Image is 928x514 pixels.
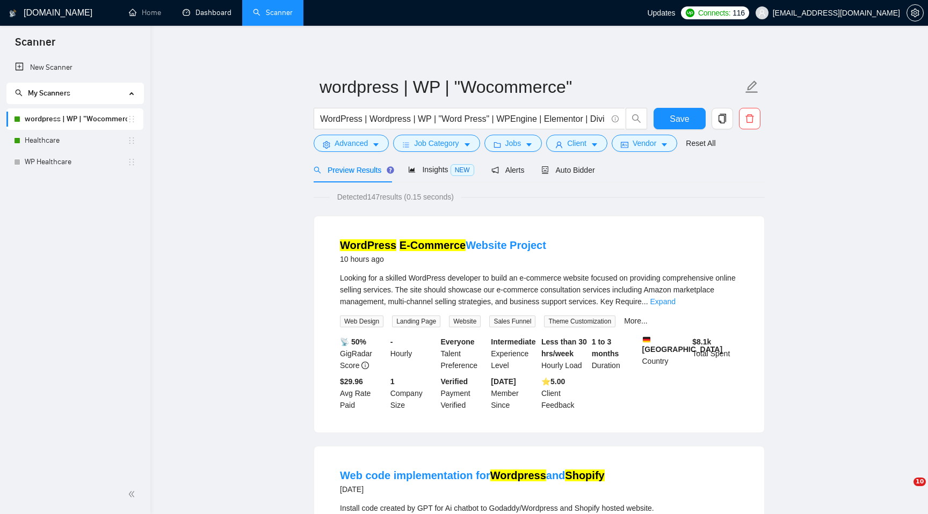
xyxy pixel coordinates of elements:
span: area-chart [408,166,416,173]
div: Hourly Load [539,336,590,371]
span: Detected 147 results (0.15 seconds) [330,191,461,203]
span: search [314,166,321,174]
span: robot [541,166,549,174]
span: search [15,89,23,97]
div: 10 hours ago [340,253,546,266]
span: edit [745,80,759,94]
span: ... [642,297,648,306]
span: idcard [621,141,628,149]
div: [DATE] [340,483,605,496]
b: Verified [441,377,468,386]
span: Auto Bidder [541,166,595,174]
a: WordPress E-CommerceWebsite Project [340,239,546,251]
span: holder [127,115,136,123]
span: info-circle [612,115,619,122]
span: Alerts [491,166,525,174]
b: Intermediate [491,337,535,346]
span: Insights [408,165,474,174]
div: GigRadar Score [338,336,388,371]
div: Tooltip anchor [386,165,395,175]
span: Preview Results [314,166,391,174]
img: 🇩🇪 [643,336,650,343]
button: search [626,108,647,129]
img: logo [9,5,17,22]
span: Connects: [698,7,730,19]
div: Payment Verified [439,376,489,411]
input: Search Freelance Jobs... [320,112,607,126]
button: barsJob Categorycaret-down [393,135,480,152]
span: double-left [128,489,139,500]
button: Save [654,108,706,129]
li: New Scanner [6,57,143,78]
button: settingAdvancedcaret-down [314,135,389,152]
div: Talent Preference [439,336,489,371]
span: info-circle [361,362,369,369]
a: searchScanner [253,8,293,17]
li: WP Healthcare [6,151,143,173]
span: Scanner [6,34,64,57]
span: folder [494,141,501,149]
span: caret-down [661,141,668,149]
span: Save [670,112,689,126]
mark: WordPress [340,239,396,251]
div: Total Spent [690,336,741,371]
img: upwork-logo.png [686,9,694,17]
b: [GEOGRAPHIC_DATA] [642,336,723,354]
div: Hourly [388,336,439,371]
span: 10 [914,478,926,486]
span: copy [712,114,733,123]
span: Vendor [633,137,656,149]
button: delete [739,108,760,129]
a: homeHome [129,8,161,17]
a: Healthcare [25,130,127,151]
a: More... [624,317,648,325]
span: user [555,141,563,149]
span: Updates [647,9,675,17]
div: Looking for a skilled WordPress developer to build an e-commerce website focused on providing com... [340,272,738,307]
div: Avg Rate Paid [338,376,388,411]
span: caret-down [372,141,380,149]
button: idcardVendorcaret-down [612,135,677,152]
span: Advanced [335,137,368,149]
a: Expand [650,297,676,306]
span: setting [907,9,923,17]
b: $29.96 [340,377,363,386]
b: ⭐️ 5.00 [541,377,565,386]
span: My Scanners [28,89,70,98]
li: Healthcare [6,130,143,151]
span: user [758,9,766,17]
button: copy [712,108,733,129]
b: - [390,337,393,346]
div: Install code created by GPT for Ai chatbot to Godaddy/Wordpress and Shopify hosted website. [340,502,738,514]
div: Client Feedback [539,376,590,411]
div: Company Size [388,376,439,411]
input: Scanner name... [320,74,743,100]
span: caret-down [591,141,598,149]
span: Sales Funnel [489,315,535,327]
span: holder [127,136,136,145]
a: setting [907,9,924,17]
b: 📡 50% [340,337,366,346]
b: $ 8.1k [692,337,711,346]
span: search [626,114,647,123]
div: Country [640,336,691,371]
span: Client [567,137,586,149]
span: Website [449,315,481,327]
span: Jobs [505,137,521,149]
span: 116 [733,7,744,19]
span: caret-down [463,141,471,149]
b: 1 [390,377,395,386]
a: Web code implementation forWordpressandShopify [340,469,605,481]
a: New Scanner [15,57,135,78]
span: Looking for a skilled WordPress developer to build an e-commerce website focused on providing com... [340,274,736,306]
button: userClientcaret-down [546,135,607,152]
span: caret-down [525,141,533,149]
a: wordpress | WP | "Wocommerce" [25,108,127,130]
span: NEW [451,164,474,176]
div: Experience Level [489,336,539,371]
a: Reset All [686,137,715,149]
span: Landing Page [392,315,440,327]
span: Web Design [340,315,383,327]
span: setting [323,141,330,149]
span: My Scanners [15,89,70,98]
